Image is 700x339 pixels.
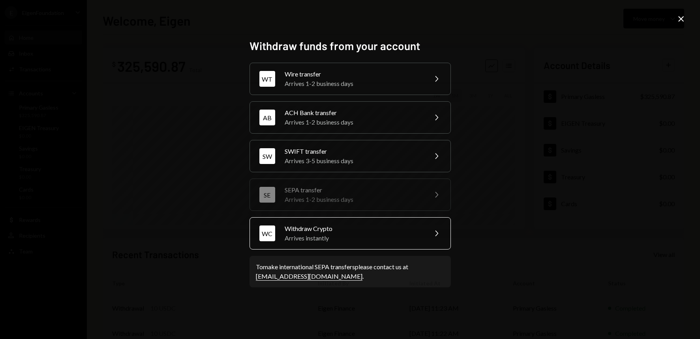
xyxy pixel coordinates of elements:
div: ACH Bank transfer [285,108,422,117]
div: SWIFT transfer [285,147,422,156]
div: SEPA transfer [285,185,422,195]
div: WC [259,225,275,241]
div: Arrives 1-2 business days [285,195,422,204]
a: [EMAIL_ADDRESS][DOMAIN_NAME] [256,272,362,281]
div: Arrives 1-2 business days [285,117,422,127]
button: SESEPA transferArrives 1-2 business days [250,179,451,211]
h2: Withdraw funds from your account [250,38,451,54]
button: WTWire transferArrives 1-2 business days [250,63,451,95]
div: To make international SEPA transfers please contact us at . [256,262,445,281]
div: Withdraw Crypto [285,224,422,233]
div: Arrives instantly [285,233,422,243]
div: WT [259,71,275,87]
div: Arrives 3-5 business days [285,156,422,166]
button: WCWithdraw CryptoArrives instantly [250,217,451,250]
div: AB [259,110,275,125]
button: SWSWIFT transferArrives 3-5 business days [250,140,451,172]
div: Wire transfer [285,69,422,79]
button: ABACH Bank transferArrives 1-2 business days [250,101,451,134]
div: SE [259,187,275,203]
div: Arrives 1-2 business days [285,79,422,88]
div: SW [259,148,275,164]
